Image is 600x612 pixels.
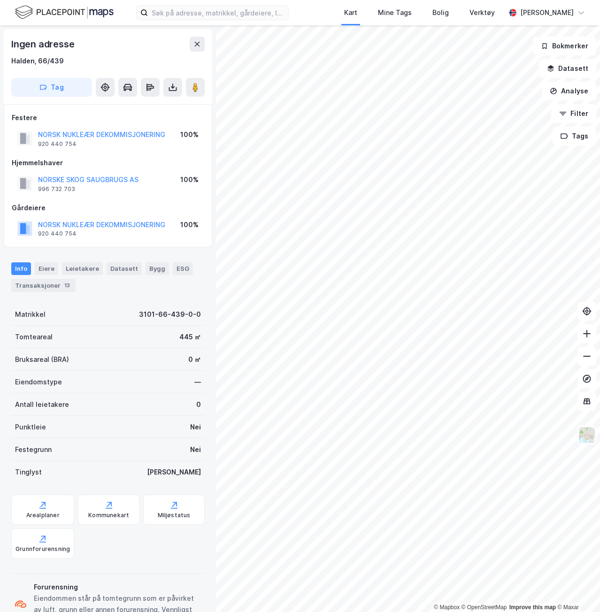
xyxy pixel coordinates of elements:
div: Ingen adresse [11,37,76,52]
button: Tags [553,127,596,145]
button: Bokmerker [533,37,596,55]
div: 0 [196,399,201,410]
button: Analyse [542,82,596,100]
div: Grunnforurensning [15,545,70,553]
div: Gårdeiere [12,202,204,214]
img: logo.f888ab2527a4732fd821a326f86c7f29.svg [15,4,114,21]
div: 0 ㎡ [188,354,201,365]
div: Arealplaner [26,512,60,519]
div: Transaksjoner [11,279,76,292]
div: Punktleie [15,421,46,433]
div: Verktøy [469,7,495,18]
iframe: Chat Widget [553,567,600,612]
div: 920 440 754 [38,140,77,148]
div: Datasett [107,262,142,275]
div: 13 [62,281,72,290]
div: Info [11,262,31,275]
img: Z [578,426,596,444]
div: 100% [180,129,199,140]
button: Datasett [539,59,596,78]
div: Halden, 66/439 [11,55,64,67]
div: 996 732 703 [38,185,75,193]
div: Miljøstatus [158,512,191,519]
div: 920 440 754 [38,230,77,237]
div: Mine Tags [378,7,412,18]
div: 445 ㎡ [179,331,201,343]
div: Festere [12,112,204,123]
div: Festegrunn [15,444,52,455]
div: Leietakere [62,262,103,275]
div: Nei [190,444,201,455]
div: Bolig [432,7,449,18]
a: OpenStreetMap [462,604,507,611]
div: ESG [173,262,193,275]
div: [PERSON_NAME] [520,7,574,18]
a: Improve this map [509,604,556,611]
div: [PERSON_NAME] [147,467,201,478]
a: Mapbox [434,604,460,611]
div: Kommunekart [88,512,129,519]
div: Forurensning [34,581,201,593]
div: Eiendomstype [15,376,62,388]
div: Bygg [146,262,169,275]
div: Kontrollprogram for chat [553,567,600,612]
button: Tag [11,78,92,97]
div: Antall leietakere [15,399,69,410]
div: Nei [190,421,201,433]
div: 100% [180,174,199,185]
div: 3101-66-439-0-0 [139,309,201,320]
div: 100% [180,219,199,230]
input: Søk på adresse, matrikkel, gårdeiere, leietakere eller personer [148,6,288,20]
div: Hjemmelshaver [12,157,204,168]
div: — [194,376,201,388]
div: Kart [344,7,357,18]
div: Bruksareal (BRA) [15,354,69,365]
div: Tinglyst [15,467,42,478]
button: Filter [551,104,596,123]
div: Eiere [35,262,58,275]
div: Tomteareal [15,331,53,343]
div: Matrikkel [15,309,46,320]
